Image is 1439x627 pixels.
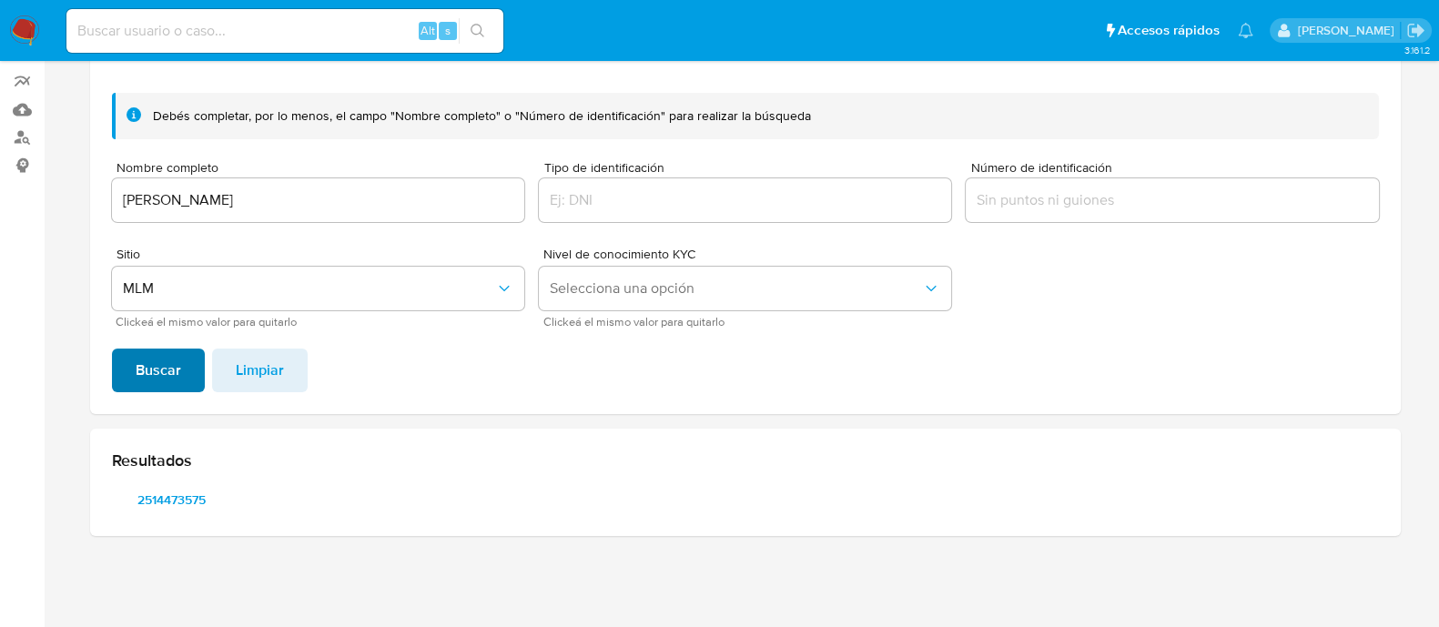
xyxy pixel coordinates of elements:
[1118,21,1220,40] span: Accesos rápidos
[1238,23,1253,38] a: Notificaciones
[1406,21,1425,40] a: Salir
[459,18,496,44] button: search-icon
[1404,43,1430,57] span: 3.161.2
[66,19,503,43] input: Buscar usuario o caso...
[421,22,435,39] span: Alt
[445,22,451,39] span: s
[1297,22,1400,39] p: anamaria.arriagasanchez@mercadolibre.com.mx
